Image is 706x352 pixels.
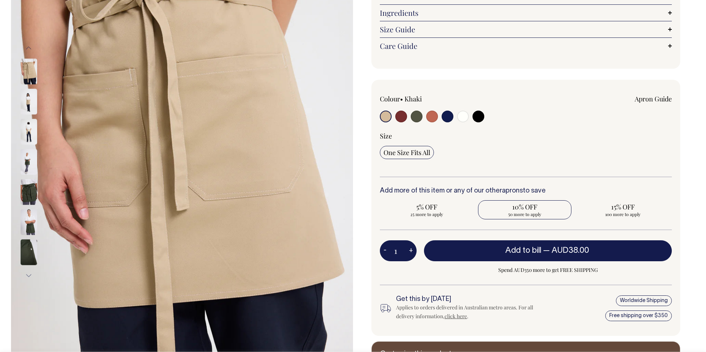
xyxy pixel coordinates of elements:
span: AUD38.00 [552,247,589,254]
button: Previous [23,40,34,57]
span: 15% OFF [580,202,666,211]
a: Care Guide [380,42,672,50]
span: 25 more to apply [384,211,470,217]
a: click here [445,313,467,320]
input: 5% OFF 25 more to apply [380,200,474,219]
span: 50 more to apply [482,211,568,217]
span: 5% OFF [384,202,470,211]
button: Next [23,267,34,284]
a: Ingredients [380,8,672,17]
button: Add to bill —AUD38.00 [424,240,672,261]
label: Khaki [404,94,422,103]
img: khaki [21,119,37,144]
span: Add to bill [505,247,541,254]
img: olive [21,179,37,205]
a: Size Guide [380,25,672,34]
span: One Size Fits All [384,148,430,157]
img: olive [21,209,37,235]
input: One Size Fits All [380,146,434,159]
button: - [380,244,390,258]
a: Apron Guide [635,94,672,103]
img: olive [21,239,37,265]
span: • [400,94,403,103]
h6: Get this by [DATE] [396,296,539,303]
input: 15% OFF 100 more to apply [576,200,670,219]
img: khaki [21,89,37,114]
span: Spend AUD350 more to get FREE SHIPPING [424,266,672,274]
button: + [405,244,417,258]
a: aprons [502,188,523,194]
input: 10% OFF 50 more to apply [478,200,572,219]
img: olive [21,149,37,175]
div: Size [380,132,672,140]
span: 100 more to apply [580,211,666,217]
img: khaki [21,58,37,84]
span: — [543,247,591,254]
h6: Add more of this item or any of our other to save [380,187,672,195]
div: Colour [380,94,497,103]
span: 10% OFF [482,202,568,211]
div: Applies to orders delivered in Australian metro areas. For all delivery information, . [396,303,539,321]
